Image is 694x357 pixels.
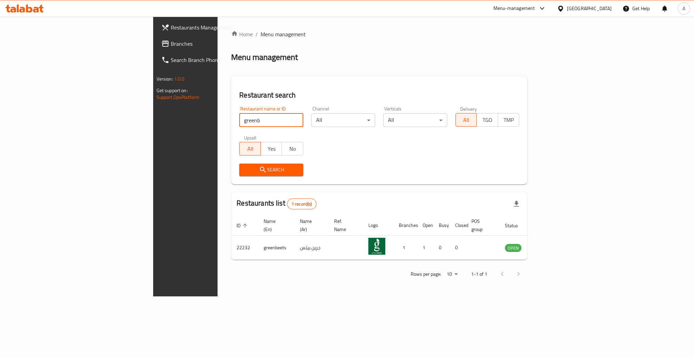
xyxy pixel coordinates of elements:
[156,19,269,36] a: Restaurants Management
[458,115,474,125] span: All
[300,217,321,233] span: Name (Ar)
[476,113,498,127] button: TGO
[501,115,517,125] span: TMP
[157,75,173,83] span: Version:
[157,86,188,95] span: Get support on:
[393,236,417,260] td: 1
[471,217,491,233] span: POS group
[508,196,525,212] div: Export file
[244,135,257,140] label: Upsell
[393,215,417,236] th: Branches
[237,222,249,230] span: ID
[479,115,495,125] span: TGO
[411,270,441,278] p: Rows per page:
[460,106,477,111] label: Delivery
[239,142,261,155] button: All
[156,36,269,52] a: Branches
[174,75,185,83] span: 1.0.0
[287,201,316,207] span: 1 record(s)
[471,270,487,278] p: 1-1 of 1
[261,30,306,38] span: Menu management
[239,113,303,127] input: Search for restaurant name or ID..
[239,164,303,176] button: Search
[455,113,477,127] button: All
[156,52,269,68] a: Search Branch Phone
[334,217,355,233] span: Ref. Name
[171,40,264,48] span: Branches
[264,144,280,154] span: Yes
[505,222,527,230] span: Status
[417,236,433,260] td: 1
[383,113,447,127] div: All
[285,144,301,154] span: No
[505,244,522,252] span: OPEN
[368,238,385,255] img: greenbeets
[171,56,264,64] span: Search Branch Phone
[433,215,450,236] th: Busy
[567,5,612,12] div: [GEOGRAPHIC_DATA]
[363,215,393,236] th: Logo
[444,269,460,279] div: Rows per page:
[171,23,264,31] span: Restaurants Management
[261,142,282,155] button: Yes
[450,236,466,260] td: 0
[231,30,527,38] nav: breadcrumb
[237,198,316,209] h2: Restaurants list
[682,5,685,12] span: A
[258,236,294,260] td: greenbeets
[433,236,450,260] td: 0
[493,4,535,13] div: Menu-management
[417,215,433,236] th: Open
[242,144,258,154] span: All
[498,113,519,127] button: TMP
[311,113,375,127] div: All
[231,215,558,260] table: enhanced table
[239,90,519,100] h2: Restaurant search
[157,93,200,102] a: Support.OpsPlatform
[282,142,303,155] button: No
[450,215,466,236] th: Closed
[264,217,286,233] span: Name (En)
[245,166,298,174] span: Search
[294,236,329,260] td: جرین بیتس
